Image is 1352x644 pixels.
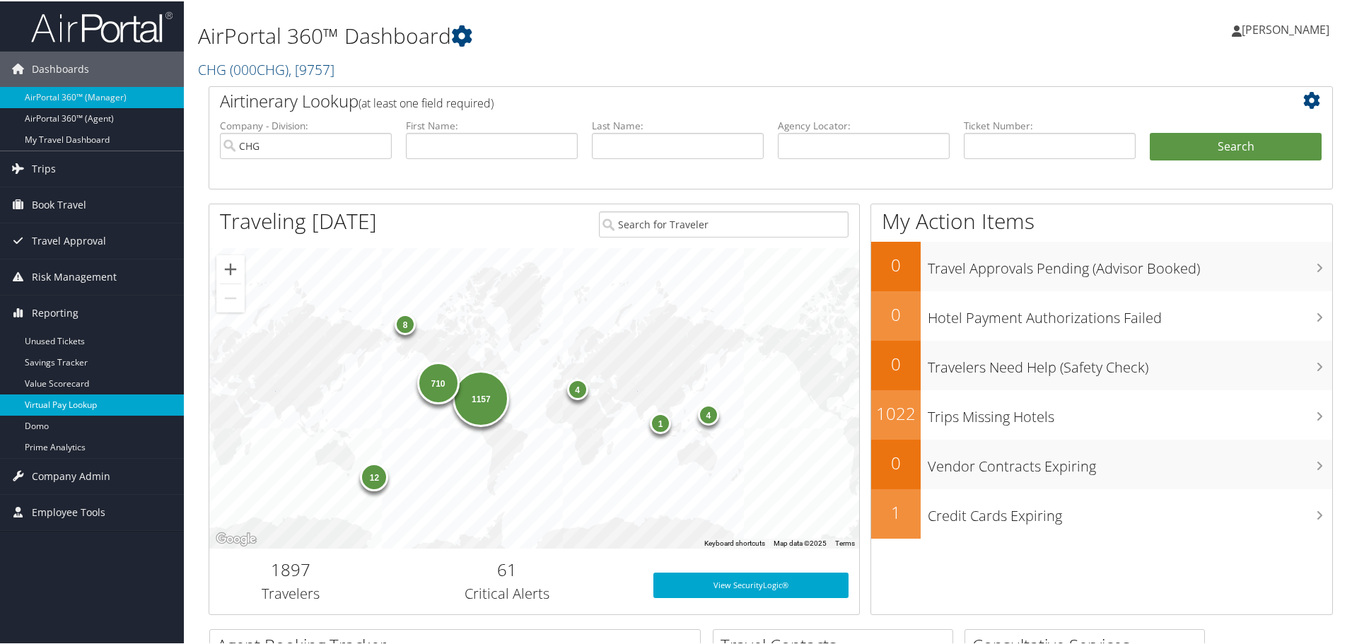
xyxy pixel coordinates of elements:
[1150,131,1322,160] button: Search
[871,252,921,276] h2: 0
[32,493,105,529] span: Employee Tools
[198,20,962,49] h1: AirPortal 360™ Dashboard
[289,59,334,78] span: , [ 9757 ]
[32,50,89,86] span: Dashboards
[32,222,106,257] span: Travel Approval
[32,150,56,185] span: Trips
[213,529,260,547] a: Open this area in Google Maps (opens a new window)
[32,186,86,221] span: Book Travel
[871,389,1332,438] a: 1022Trips Missing Hotels
[406,117,578,131] label: First Name:
[395,312,416,334] div: 8
[928,300,1332,327] h3: Hotel Payment Authorizations Failed
[416,361,459,403] div: 710
[216,254,245,282] button: Zoom in
[871,450,921,474] h2: 0
[32,294,78,329] span: Reporting
[566,377,588,399] div: 4
[383,582,632,602] h3: Critical Alerts
[653,571,849,597] a: View SecurityLogic®
[928,250,1332,277] h3: Travel Approvals Pending (Advisor Booked)
[774,538,827,546] span: Map data ©2025
[698,402,719,423] div: 4
[32,457,110,493] span: Company Admin
[216,283,245,311] button: Zoom out
[592,117,764,131] label: Last Name:
[871,301,921,325] h2: 0
[1232,7,1344,49] a: [PERSON_NAME]
[32,258,117,293] span: Risk Management
[778,117,950,131] label: Agency Locator:
[650,411,671,432] div: 1
[964,117,1136,131] label: Ticket Number:
[360,461,388,489] div: 12
[871,400,921,424] h2: 1022
[928,448,1332,475] h3: Vendor Contracts Expiring
[198,59,334,78] a: CHG
[1242,21,1329,36] span: [PERSON_NAME]
[220,88,1228,112] h2: Airtinerary Lookup
[31,9,173,42] img: airportal-logo.png
[871,438,1332,488] a: 0Vendor Contracts Expiring
[871,351,921,375] h2: 0
[871,339,1332,389] a: 0Travelers Need Help (Safety Check)
[928,399,1332,426] h3: Trips Missing Hotels
[220,556,361,580] h2: 1897
[928,349,1332,376] h3: Travelers Need Help (Safety Check)
[599,210,849,236] input: Search for Traveler
[453,368,509,425] div: 1157
[928,498,1332,525] h3: Credit Cards Expiring
[871,205,1332,235] h1: My Action Items
[230,59,289,78] span: ( 000CHG )
[213,529,260,547] img: Google
[871,290,1332,339] a: 0Hotel Payment Authorizations Failed
[359,94,494,110] span: (at least one field required)
[220,205,377,235] h1: Traveling [DATE]
[220,582,361,602] h3: Travelers
[704,537,765,547] button: Keyboard shortcuts
[871,488,1332,537] a: 1Credit Cards Expiring
[871,499,921,523] h2: 1
[220,117,392,131] label: Company - Division:
[835,538,855,546] a: Terms (opens in new tab)
[871,240,1332,290] a: 0Travel Approvals Pending (Advisor Booked)
[383,556,632,580] h2: 61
